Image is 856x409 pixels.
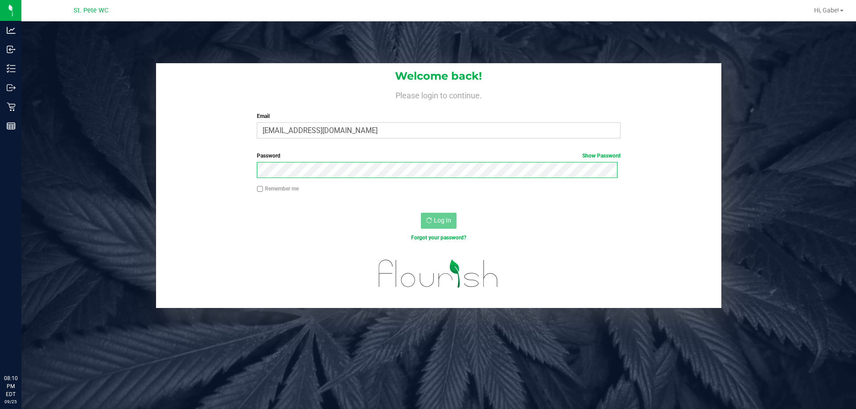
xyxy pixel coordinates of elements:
[411,235,466,241] a: Forgot your password?
[582,153,621,159] a: Show Password
[156,70,721,82] h1: Welcome back!
[7,102,16,111] inline-svg: Retail
[257,185,299,193] label: Remember me
[257,153,280,159] span: Password
[814,7,839,14] span: Hi, Gabe!
[156,89,721,100] h4: Please login to continue.
[4,398,17,405] p: 09/25
[257,112,620,120] label: Email
[74,7,108,14] span: St. Pete WC
[7,64,16,73] inline-svg: Inventory
[368,251,509,296] img: flourish_logo.svg
[434,217,451,224] span: Log In
[7,121,16,130] inline-svg: Reports
[7,45,16,54] inline-svg: Inbound
[421,213,457,229] button: Log In
[257,186,263,192] input: Remember me
[4,374,17,398] p: 08:10 PM EDT
[7,83,16,92] inline-svg: Outbound
[7,26,16,35] inline-svg: Analytics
